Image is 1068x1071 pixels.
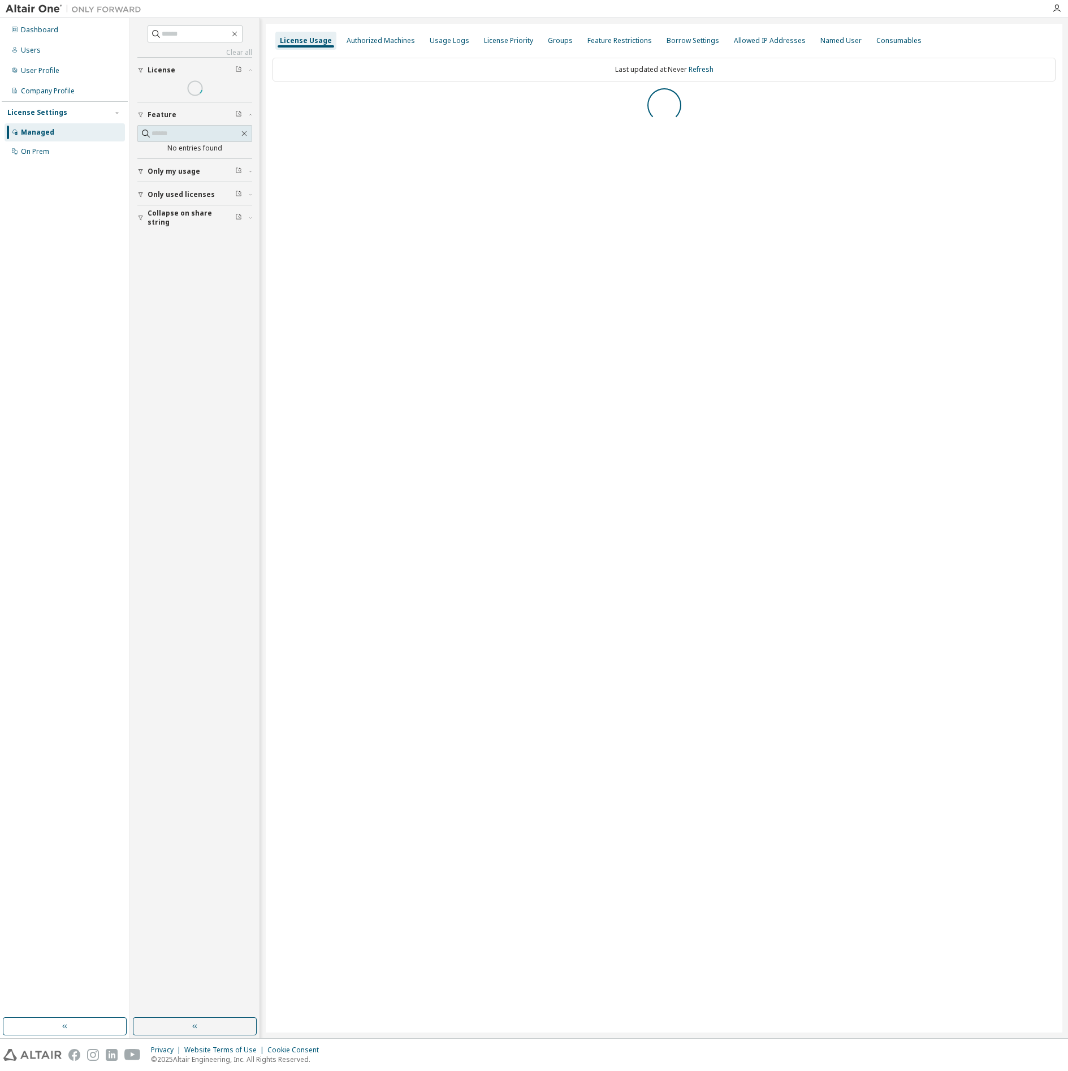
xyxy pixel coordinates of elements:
[235,66,242,75] span: Clear filter
[148,209,235,227] span: Collapse on share string
[430,36,469,45] div: Usage Logs
[21,147,49,156] div: On Prem
[21,87,75,96] div: Company Profile
[106,1049,118,1061] img: linkedin.svg
[734,36,806,45] div: Allowed IP Addresses
[21,128,54,137] div: Managed
[820,36,862,45] div: Named User
[273,58,1056,81] div: Last updated at: Never
[148,110,176,119] span: Feature
[137,205,252,230] button: Collapse on share string
[184,1046,267,1055] div: Website Terms of Use
[137,102,252,127] button: Feature
[148,66,175,75] span: License
[148,167,200,176] span: Only my usage
[876,36,922,45] div: Consumables
[548,36,573,45] div: Groups
[21,25,58,35] div: Dashboard
[21,46,41,55] div: Users
[151,1046,184,1055] div: Privacy
[21,66,59,75] div: User Profile
[235,167,242,176] span: Clear filter
[235,213,242,222] span: Clear filter
[235,110,242,119] span: Clear filter
[484,36,533,45] div: License Priority
[137,58,252,83] button: License
[6,3,147,15] img: Altair One
[347,36,415,45] div: Authorized Machines
[587,36,652,45] div: Feature Restrictions
[87,1049,99,1061] img: instagram.svg
[7,108,67,117] div: License Settings
[137,182,252,207] button: Only used licenses
[267,1046,326,1055] div: Cookie Consent
[137,144,252,153] div: No entries found
[124,1049,141,1061] img: youtube.svg
[280,36,332,45] div: License Usage
[137,48,252,57] a: Clear all
[137,159,252,184] button: Only my usage
[148,190,215,199] span: Only used licenses
[68,1049,80,1061] img: facebook.svg
[151,1055,326,1064] p: © 2025 Altair Engineering, Inc. All Rights Reserved.
[689,64,714,74] a: Refresh
[667,36,719,45] div: Borrow Settings
[235,190,242,199] span: Clear filter
[3,1049,62,1061] img: altair_logo.svg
